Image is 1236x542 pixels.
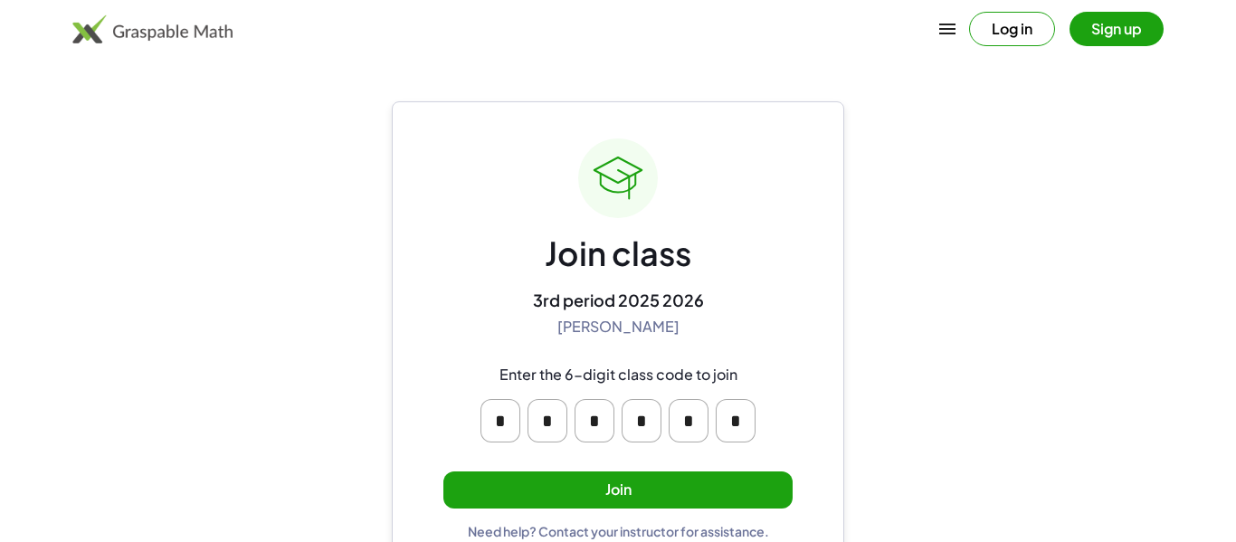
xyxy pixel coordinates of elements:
div: 3rd period 2025 2026 [533,290,704,310]
div: [PERSON_NAME] [557,318,680,337]
div: Enter the 6-digit class code to join [499,366,737,385]
div: Join class [545,233,691,275]
button: Log in [969,12,1055,46]
button: Join [443,471,793,509]
div: Need help? Contact your instructor for assistance. [468,523,769,539]
button: Sign up [1070,12,1164,46]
